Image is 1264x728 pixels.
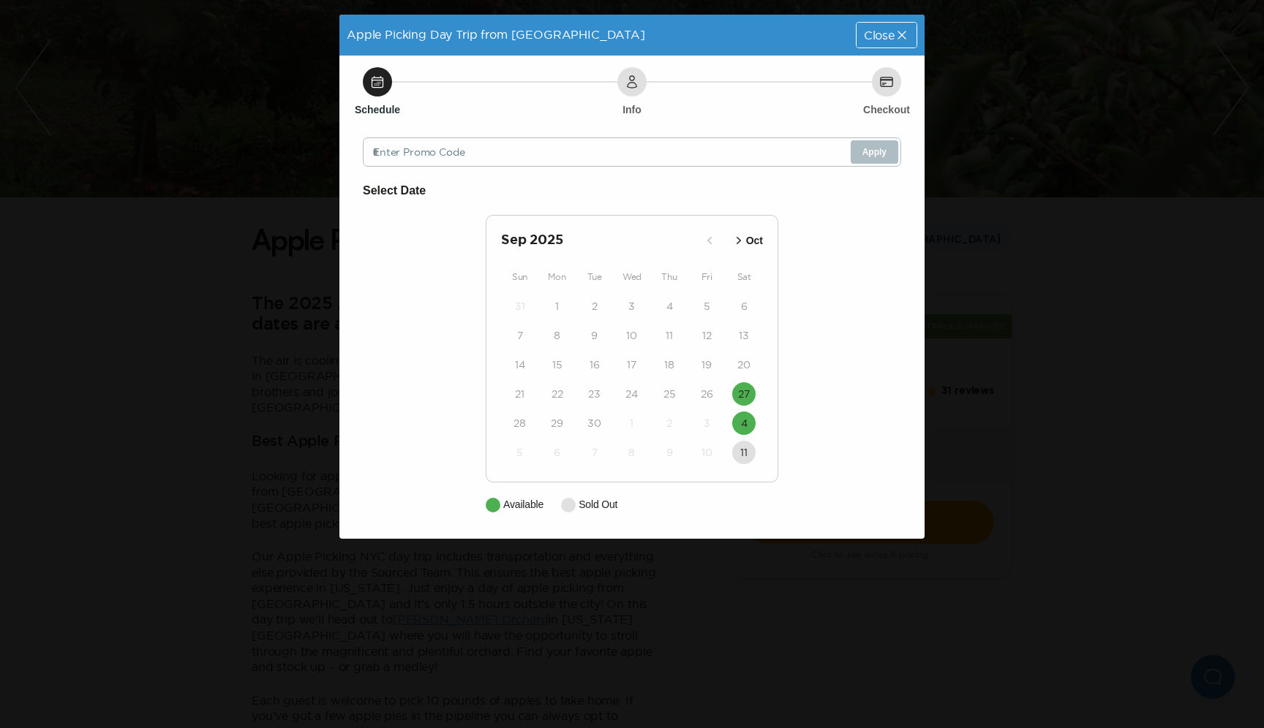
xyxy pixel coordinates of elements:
[620,295,644,318] button: 3
[587,416,601,431] time: 30
[546,441,569,464] button: 6
[732,441,756,464] button: 11
[501,230,698,251] h2: Sep 2025
[704,416,710,431] time: 3
[625,387,638,401] time: 24
[664,357,674,372] time: 18
[704,299,710,314] time: 5
[727,229,767,253] button: Oct
[551,416,563,431] time: 29
[501,268,538,286] div: Sun
[701,445,712,460] time: 10
[583,412,606,435] button: 30
[622,102,642,117] h6: Info
[620,353,644,376] button: 17
[620,382,644,406] button: 24
[592,299,598,314] time: 2
[741,416,748,431] time: 4
[590,357,600,372] time: 16
[658,324,681,347] button: 11
[688,268,726,286] div: Fri
[546,295,569,318] button: 1
[628,445,635,460] time: 8
[863,102,910,117] h6: Checkout
[508,324,532,347] button: 7
[741,299,748,314] time: 6
[732,295,756,318] button: 6
[658,412,681,435] button: 2
[630,416,633,431] time: 1
[746,233,763,249] p: Oct
[658,441,681,464] button: 9
[732,324,756,347] button: 13
[864,29,895,41] span: Close
[513,416,526,431] time: 28
[508,295,532,318] button: 31
[658,295,681,318] button: 4
[579,497,617,512] p: Sold Out
[726,268,763,286] div: Sat
[658,353,681,376] button: 18
[583,353,606,376] button: 16
[695,324,718,347] button: 12
[347,28,645,41] span: Apple Picking Day Trip from [GEOGRAPHIC_DATA]
[740,445,748,460] time: 11
[620,324,644,347] button: 10
[517,328,523,343] time: 7
[583,441,606,464] button: 7
[591,328,598,343] time: 9
[355,102,400,117] h6: Schedule
[666,328,673,343] time: 11
[658,382,681,406] button: 25
[503,497,543,512] p: Available
[554,328,560,343] time: 8
[701,387,713,401] time: 26
[583,324,606,347] button: 9
[546,324,569,347] button: 8
[666,416,672,431] time: 2
[516,445,523,460] time: 5
[508,353,532,376] button: 14
[620,412,644,435] button: 1
[738,387,750,401] time: 27
[732,382,756,406] button: 27
[628,299,635,314] time: 3
[554,445,560,460] time: 6
[701,357,712,372] time: 19
[555,299,559,314] time: 1
[583,382,606,406] button: 23
[702,328,712,343] time: 12
[613,268,650,286] div: Wed
[737,357,750,372] time: 20
[651,268,688,286] div: Thu
[739,328,749,343] time: 13
[626,328,637,343] time: 10
[627,357,636,372] time: 17
[515,299,525,314] time: 31
[508,441,532,464] button: 5
[583,295,606,318] button: 2
[620,441,644,464] button: 8
[546,412,569,435] button: 29
[732,353,756,376] button: 20
[538,268,576,286] div: Mon
[363,181,901,200] h6: Select Date
[546,382,569,406] button: 22
[515,387,524,401] time: 21
[515,357,525,372] time: 14
[695,382,718,406] button: 26
[666,445,673,460] time: 9
[508,382,532,406] button: 21
[695,295,718,318] button: 5
[508,412,532,435] button: 28
[576,268,613,286] div: Tue
[695,353,718,376] button: 19
[588,387,601,401] time: 23
[666,299,673,314] time: 4
[592,445,598,460] time: 7
[546,353,569,376] button: 15
[552,357,563,372] time: 15
[695,441,718,464] button: 10
[663,387,676,401] time: 25
[695,412,718,435] button: 3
